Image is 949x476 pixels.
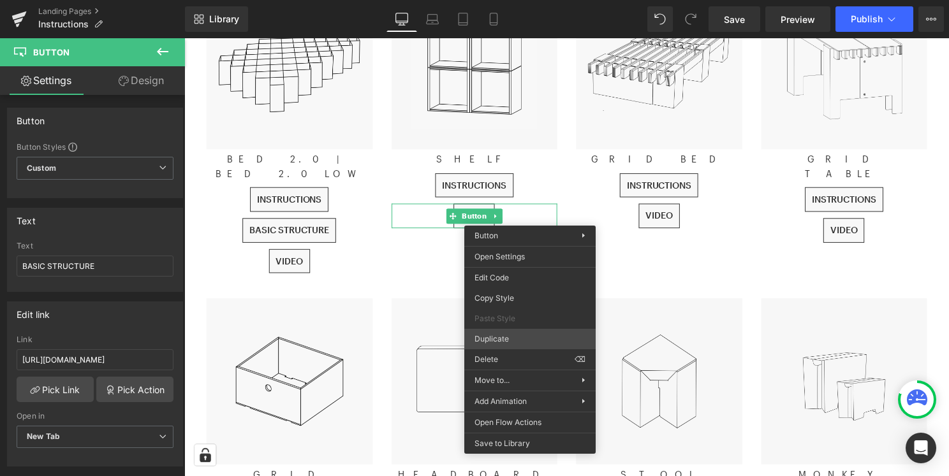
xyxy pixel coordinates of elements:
[33,47,70,57] span: Button
[645,182,686,206] a: VIDEO
[475,333,585,345] span: Duplicate
[678,6,703,32] button: Redo
[66,189,146,199] span: BASIC STRUCTURE
[475,438,585,449] span: Save to Library
[92,220,120,231] span: VIDEO
[209,13,239,25] span: Library
[386,6,417,32] a: Desktop
[765,6,830,32] a: Preview
[17,108,45,126] div: Button
[17,377,94,402] a: Pick Link
[260,143,325,154] span: INSTRUCTIONS
[478,6,509,32] a: Mobile
[475,272,585,284] span: Edit Code
[66,150,145,175] a: INSTRUCTIONS
[27,431,60,441] b: New Tab
[475,417,585,428] span: Open Flow Actions
[95,66,188,95] a: Design
[724,13,745,26] span: Save
[73,157,138,168] span: INSTRUCTIONS
[582,263,750,430] img: ROOM IN A BOX MonKey Desk Stehschreibtisch Zeichnung
[185,6,248,32] a: New Library
[22,433,190,462] p: GRID DRAWER
[17,335,173,344] div: Link
[395,263,563,430] img: ROOM IN A BOX Hocker Zeichnung
[59,182,153,206] a: BASIC STRUCTURE
[851,14,883,24] span: Publish
[475,251,585,263] span: Open Settings
[835,6,913,32] button: Publish
[27,163,56,174] b: Custom
[459,167,500,192] a: VIDEO
[307,172,321,187] a: Expand / Collapse
[253,136,332,161] a: INSTRUCTIONS
[96,377,173,402] a: Pick Action
[17,242,173,250] div: Text
[439,136,519,161] a: INSTRUCTIONS
[781,13,815,26] span: Preview
[475,354,575,365] span: Delete
[17,208,36,226] div: Text
[575,354,585,365] span: ⌫
[277,172,307,187] span: Button
[395,115,563,129] p: GRID BED
[417,6,448,32] a: Laptop
[395,433,563,447] p: STOOL
[652,189,679,199] span: VIDEO
[582,115,750,144] p: GRID TABLE
[906,433,936,463] div: Open Intercom Messenger
[38,6,185,17] a: Landing Pages
[626,150,705,175] a: INSTRUCTIONS
[209,115,377,129] p: SHELF
[448,6,478,32] a: Tablet
[17,349,173,370] input: https://your-shop.myshopify.com
[475,313,585,324] span: Paste Style
[17,412,173,421] div: Open in
[475,292,585,304] span: Copy Style
[10,410,32,431] button: Your consent preferences for tracking technologies
[647,6,673,32] button: Undo
[466,174,493,185] span: VIDEO
[17,141,173,152] div: Button Styles
[620,435,711,459] span: MONKEY DESK
[446,143,511,154] span: INSTRUCTIONS
[22,115,190,144] p: BED 2.0 | BED 2.0 LOW
[17,302,50,320] div: Edit link
[475,396,582,407] span: Add Animation
[918,6,944,32] button: More
[209,433,377,447] p: HEADBOARD
[85,213,127,238] a: VIDEO
[475,375,582,386] span: Move to...
[475,231,498,240] span: Button
[633,157,698,168] span: INSTRUCTIONS
[38,19,89,29] span: Instructions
